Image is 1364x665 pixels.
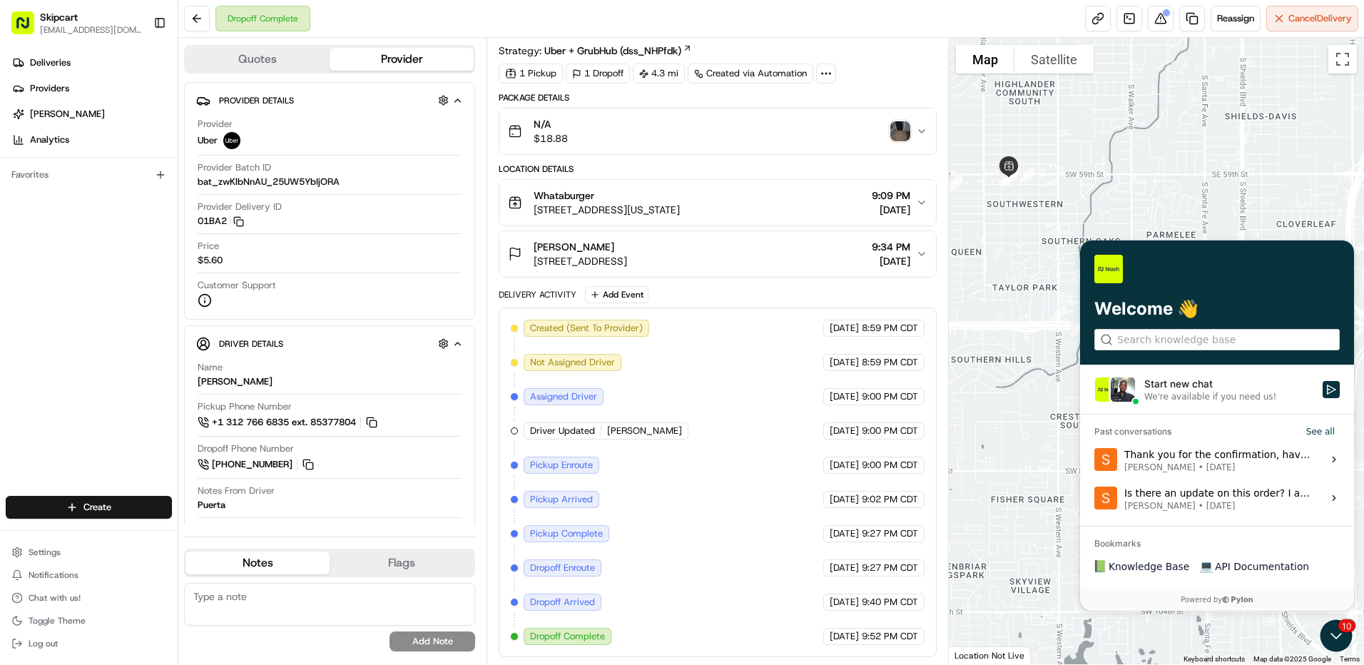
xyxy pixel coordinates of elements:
[198,524,211,537] span: Tip
[530,459,593,472] span: Pickup Enroute
[6,496,172,519] button: Create
[830,596,859,609] span: [DATE]
[6,565,172,585] button: Notifications
[872,188,910,203] span: 9:09 PM
[29,592,81,604] span: Chat with us!
[40,10,78,24] button: Skipcart
[830,459,859,472] span: [DATE]
[830,356,859,369] span: [DATE]
[219,95,294,106] span: Provider Details
[830,493,859,506] span: [DATE]
[29,569,78,581] span: Notifications
[6,6,148,40] button: Skipcart[EMAIL_ADDRESS][DOMAIN_NAME]
[198,240,219,253] span: Price
[196,332,463,355] button: Driver Details
[862,630,918,643] span: 9:52 PM CDT
[830,425,859,437] span: [DATE]
[6,163,172,186] div: Favorites
[30,56,71,69] span: Deliveries
[1253,655,1331,663] span: Map data ©2025 Google
[830,562,859,574] span: [DATE]
[30,82,69,95] span: Providers
[30,133,69,146] span: Analytics
[862,596,918,609] span: 9:40 PM CDT
[862,493,918,506] span: 9:02 PM CDT
[185,552,330,574] button: Notes
[1266,6,1358,31] button: CancelDelivery
[198,200,282,213] span: Provider Delivery ID
[198,118,233,131] span: Provider
[6,103,178,126] a: [PERSON_NAME]
[198,415,380,430] button: +1 312 766 6835 ext. 85377804
[6,634,172,654] button: Log out
[1340,655,1360,663] a: Terms
[872,254,910,268] span: [DATE]
[198,499,225,512] div: Puerta
[688,64,813,83] a: Created via Automation
[499,180,936,225] button: Whataburger[STREET_ADDRESS][US_STATE]9:09 PM[DATE]
[530,562,595,574] span: Dropoff Enroute
[6,51,178,74] a: Deliveries
[6,588,172,608] button: Chat with us!
[1184,654,1245,664] button: Keyboard shortcuts
[566,64,630,83] div: 1 Dropoff
[29,615,86,626] span: Toggle Theme
[198,457,316,472] a: [PHONE_NUMBER]
[544,44,681,58] span: Uber + GrubHub (dss_NHPfdk)
[330,552,474,574] button: Flags
[862,425,918,437] span: 9:00 PM CDT
[952,646,999,664] a: Open this area in Google Maps (opens a new window)
[1013,161,1040,188] div: 6
[83,501,111,514] span: Create
[499,163,937,175] div: Location Details
[6,128,178,151] a: Analytics
[530,527,603,540] span: Pickup Complete
[1044,299,1072,326] div: 7
[499,108,936,154] button: N/A$18.88photo_proof_of_delivery image
[956,45,1014,73] button: Show street map
[862,356,918,369] span: 8:59 PM CDT
[212,416,356,429] span: +1 312 766 6835 ext. 85377804
[530,425,595,437] span: Driver Updated
[1211,6,1261,31] button: Reassign
[29,547,61,558] span: Settings
[534,254,627,268] span: [STREET_ADDRESS]
[212,458,292,471] span: [PHONE_NUMBER]
[198,442,294,455] span: Dropoff Phone Number
[499,64,563,83] div: 1 Pickup
[890,121,910,141] img: photo_proof_of_delivery image
[330,48,474,71] button: Provider
[534,203,680,217] span: [STREET_ADDRESS][US_STATE]
[198,254,223,267] span: $5.60
[499,289,576,300] div: Delivery Activity
[830,527,859,540] span: [DATE]
[185,48,330,71] button: Quotes
[198,484,275,497] span: Notes From Driver
[1318,618,1357,656] iframe: Open customer support
[499,231,936,277] button: [PERSON_NAME][STREET_ADDRESS]9:34 PM[DATE]
[952,646,999,664] img: Google
[530,596,595,609] span: Dropoff Arrived
[198,279,276,292] span: Customer Support
[830,390,859,403] span: [DATE]
[6,77,178,100] a: Providers
[198,400,292,413] span: Pickup Phone Number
